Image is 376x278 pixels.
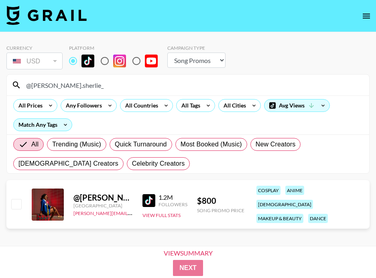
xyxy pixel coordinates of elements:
span: Trending (Music) [52,140,101,149]
div: [GEOGRAPHIC_DATA] [73,203,133,209]
div: anime [285,186,304,195]
div: Currency [6,45,63,51]
div: Followers [159,201,187,207]
div: @ [PERSON_NAME].sherlie_ [73,193,133,203]
div: cosplay [256,186,280,195]
span: Quick Turnaround [115,140,167,149]
div: Platform [69,45,164,51]
div: 1.2M [159,193,187,201]
span: Most Booked (Music) [181,140,242,149]
div: All Tags [177,99,202,112]
div: $ 800 [197,196,244,206]
div: Campaign Type [167,45,226,51]
div: All Countries [120,99,160,112]
span: New Creators [256,140,296,149]
input: Search by User Name [21,79,364,91]
a: [PERSON_NAME][EMAIL_ADDRESS][DOMAIN_NAME] [73,209,192,216]
div: Any Followers [61,99,104,112]
img: YouTube [145,55,158,67]
span: All [31,140,39,149]
div: makeup & beauty [256,214,303,223]
button: View Full Stats [142,212,181,218]
div: Avg Views [264,99,329,112]
div: USD [8,54,61,68]
iframe: Drift Widget Chat Controller [336,238,366,268]
div: Song Promo Price [197,207,244,213]
div: View Summary [157,250,220,257]
button: Next [173,260,203,276]
span: [DEMOGRAPHIC_DATA] Creators [18,159,118,168]
img: TikTok [81,55,94,67]
div: dance [308,214,328,223]
div: All Prices [14,99,44,112]
div: Currency is locked to USD [6,51,63,71]
button: open drawer [358,8,374,24]
div: [DEMOGRAPHIC_DATA] [256,200,313,209]
img: Grail Talent [6,6,87,25]
span: Celebrity Creators [132,159,185,168]
img: Instagram [113,55,126,67]
img: TikTok [142,194,155,207]
div: All Cities [219,99,248,112]
div: Match Any Tags [14,119,72,131]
